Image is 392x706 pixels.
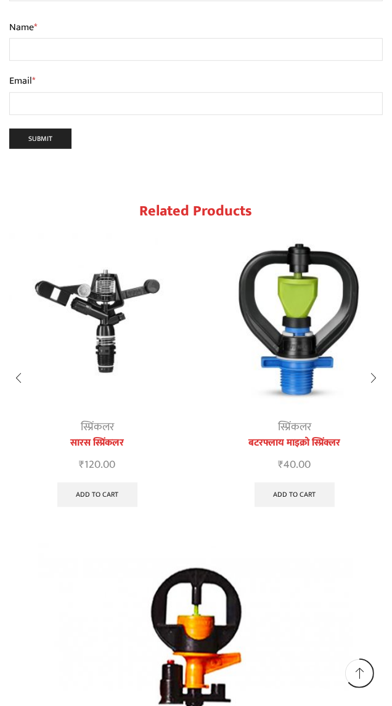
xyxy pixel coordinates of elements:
span: ₹ [80,455,85,474]
a: स्प्रिंकलर [81,418,114,436]
a: Add to cart: “बटरफ्लाय माइक्रो स्प्रिंक्लर” [255,483,335,507]
div: Next slide [361,366,386,391]
a: बटरफ्लाय माइक्रो स्प्रिंक्लर [206,436,383,451]
div: Previous slide [6,366,31,391]
label: Name [9,20,383,36]
div: 1 / 5 [2,227,193,514]
span: Related products [140,199,253,223]
a: सारस स्प्रिंकलर [9,436,186,451]
bdi: 120.00 [80,455,116,474]
input: Submit [9,129,71,149]
img: बटरफ्लाय माइक्रो स्प्रिंक्लर [206,233,383,409]
label: Email [9,73,383,89]
div: 2 / 5 [199,227,390,514]
a: स्प्रिंकलर [278,418,311,436]
img: saras sprinkler [9,233,186,409]
bdi: 40.00 [279,455,311,474]
a: Add to cart: “सारस स्प्रिंकलर” [57,483,138,507]
span: ₹ [279,455,284,474]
